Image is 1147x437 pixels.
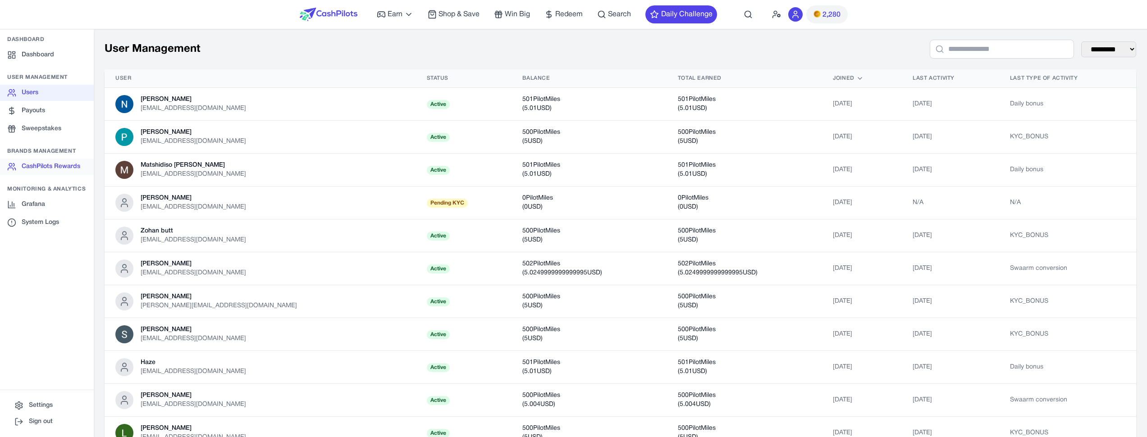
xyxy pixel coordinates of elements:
td: [DATE] [902,351,999,384]
td: [DATE] [902,252,999,285]
td: [DATE] [902,88,999,121]
span: Active [427,133,450,142]
td: 500 PilotMiles ( 5 USD) [512,219,667,252]
td: 501 PilotMiles ( 5.01 USD) [512,351,667,384]
span: Earn [388,9,402,20]
td: Daily bonus [999,351,1136,384]
td: [DATE] [902,219,999,252]
td: 501 PilotMiles ( 5.01 USD) [667,351,822,384]
td: 500 PilotMiles ( 5 USD) [512,318,667,351]
td: KYC_BONUS [999,219,1136,252]
span: Pending KYC [427,199,468,208]
td: [DATE] [822,384,902,417]
td: 500 PilotMiles ( 5 USD) [667,121,822,154]
span: Total Earned [678,75,722,82]
div: [EMAIL_ADDRESS][DOMAIN_NAME] [141,400,246,409]
td: [DATE] [822,318,902,351]
td: 502 PilotMiles ( 5.0249999999999995 USD) [667,252,822,285]
td: 500 PilotMiles ( 5 USD) [512,121,667,154]
td: [DATE] [902,121,999,154]
span: Joined [833,75,855,82]
div: [EMAIL_ADDRESS][DOMAIN_NAME] [141,236,246,245]
div: [PERSON_NAME] [141,194,246,203]
td: [DATE] [902,318,999,351]
td: [DATE] [902,384,999,417]
button: Focus search input [935,45,944,54]
div: [PERSON_NAME] [141,424,246,433]
a: Settings [7,397,87,414]
td: 500 PilotMiles ( 5 USD) [667,318,822,351]
span: Active [427,232,450,241]
span: Status [427,75,449,82]
button: Sign out [7,414,87,430]
td: [DATE] [822,219,902,252]
td: Swaarm conversion [999,384,1136,417]
td: [DATE] [822,351,902,384]
button: Daily Challenge [645,5,717,23]
span: 2,280 [823,9,841,20]
div: Matshidiso [PERSON_NAME] [141,161,246,170]
span: Win Big [505,9,530,20]
a: Shop & Save [428,9,480,20]
td: [DATE] [822,88,902,121]
div: [PERSON_NAME] [141,95,246,104]
td: [DATE] [822,187,902,219]
span: Balance [522,75,550,82]
td: 501 PilotMiles ( 5.01 USD) [512,154,667,187]
td: 501 PilotMiles ( 5.01 USD) [512,88,667,121]
td: [DATE] [822,121,902,154]
td: 502 PilotMiles ( 5.0249999999999995 USD) [512,252,667,285]
span: Last Type of Activity [1010,75,1078,82]
td: [DATE] [902,154,999,187]
img: PMs [813,10,821,18]
td: KYC_BONUS [999,318,1136,351]
span: Redeem [555,9,583,20]
td: [DATE] [822,252,902,285]
td: 500 PilotMiles ( 5.004 USD) [667,384,822,417]
span: Last Activity [913,75,955,82]
div: Haze [141,358,246,367]
a: Search [597,9,631,20]
h1: User Management [105,42,200,56]
td: 501 PilotMiles ( 5.01 USD) [667,88,822,121]
td: [DATE] [822,154,902,187]
span: Shop & Save [439,9,480,20]
td: 0 PilotMiles ( 0 USD) [512,187,667,219]
div: [EMAIL_ADDRESS][DOMAIN_NAME] [141,334,246,343]
span: Active [427,297,450,306]
a: Redeem [544,9,583,20]
td: 501 PilotMiles ( 5.01 USD) [667,154,822,187]
td: KYC_BONUS [999,121,1136,154]
span: Active [427,330,450,339]
span: Active [427,264,450,273]
td: 500 PilotMiles ( 5 USD) [667,285,822,318]
div: [PERSON_NAME] [141,128,246,137]
div: [PERSON_NAME][EMAIL_ADDRESS][DOMAIN_NAME] [141,301,297,310]
td: Daily bonus [999,88,1136,121]
img: CashPilots Logo [300,8,357,21]
td: Swaarm conversion [999,252,1136,285]
td: N/A [902,187,999,219]
span: Search [608,9,631,20]
td: [DATE] [902,285,999,318]
span: User [115,75,131,82]
div: [EMAIL_ADDRESS][DOMAIN_NAME] [141,269,246,278]
span: Active [427,396,450,405]
td: Daily bonus [999,154,1136,187]
div: [EMAIL_ADDRESS][DOMAIN_NAME] [141,203,246,212]
div: [EMAIL_ADDRESS][DOMAIN_NAME] [141,367,246,376]
div: [PERSON_NAME] [141,325,246,334]
td: KYC_BONUS [999,285,1136,318]
div: Zohan butt [141,227,246,236]
span: Active [427,363,450,372]
td: 500 PilotMiles ( 5 USD) [512,285,667,318]
td: 0 PilotMiles ( 0 USD) [667,187,822,219]
td: N/A [999,187,1136,219]
div: [PERSON_NAME] [141,391,246,400]
a: Earn [377,9,413,20]
td: [DATE] [822,285,902,318]
div: [PERSON_NAME] [141,292,297,301]
span: Active [427,100,450,109]
button: PMs2,280 [806,5,848,23]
